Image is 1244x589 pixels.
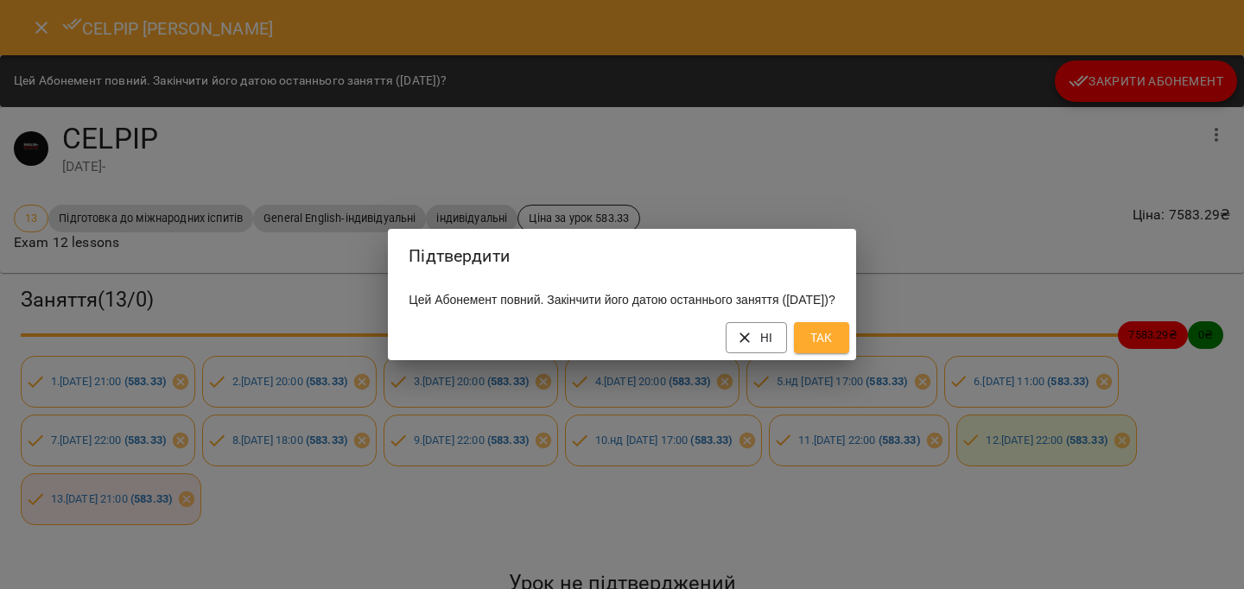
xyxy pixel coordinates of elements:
[388,284,855,315] div: Цей Абонемент повний. Закінчити його датою останнього заняття ([DATE])?
[808,327,835,348] span: Так
[739,327,773,348] span: Ні
[409,243,835,269] h2: Підтвердити
[794,322,849,353] button: Так
[726,322,787,353] button: Ні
